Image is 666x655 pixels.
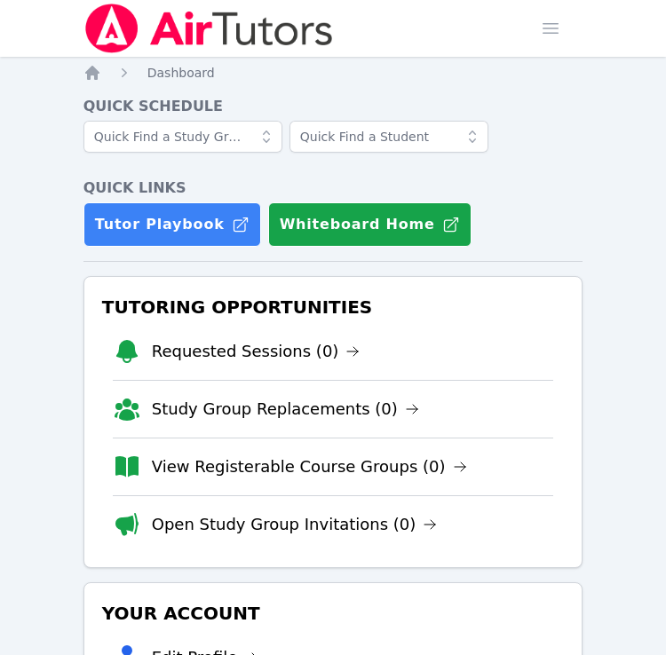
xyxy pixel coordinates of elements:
[83,64,583,82] nav: Breadcrumb
[147,66,215,80] span: Dashboard
[268,202,472,247] button: Whiteboard Home
[152,339,361,364] a: Requested Sessions (0)
[83,121,282,153] input: Quick Find a Study Group
[289,121,488,153] input: Quick Find a Student
[152,454,467,479] a: View Registerable Course Groups (0)
[152,512,438,537] a: Open Study Group Invitations (0)
[83,202,261,247] a: Tutor Playbook
[152,397,419,422] a: Study Group Replacements (0)
[99,597,568,629] h3: Your Account
[147,64,215,82] a: Dashboard
[99,291,568,323] h3: Tutoring Opportunities
[83,4,335,53] img: Air Tutors
[83,178,583,199] h4: Quick Links
[83,96,583,117] h4: Quick Schedule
